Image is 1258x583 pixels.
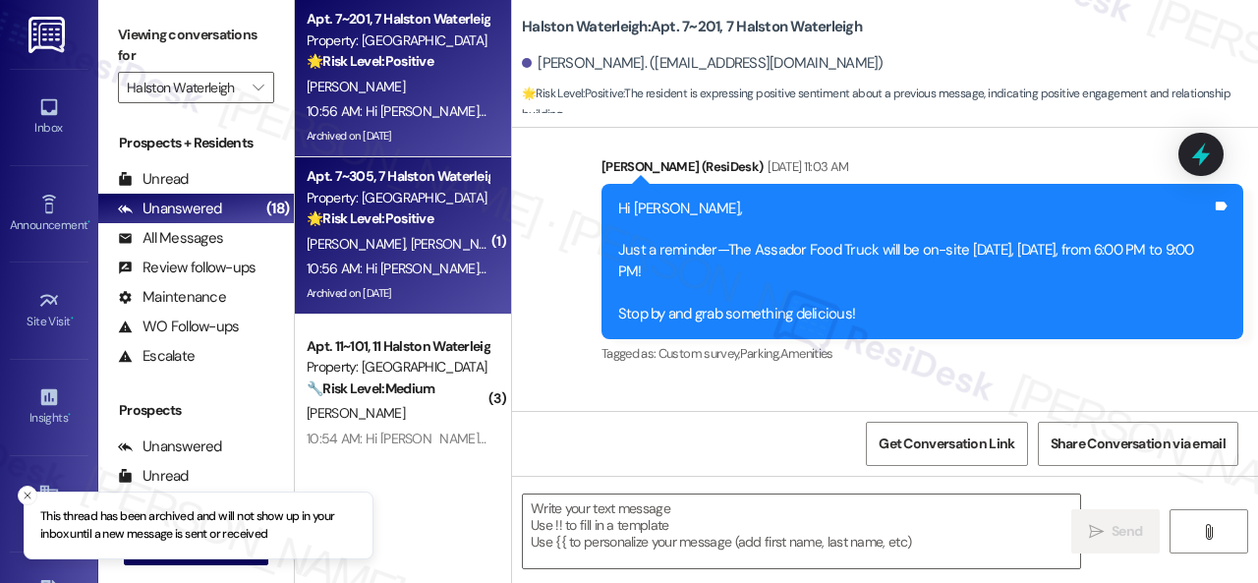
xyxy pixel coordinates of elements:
button: Get Conversation Link [866,422,1027,466]
div: WO Follow-ups [118,317,239,337]
span: Amenities [780,345,833,362]
button: Close toast [18,486,37,505]
button: Share Conversation via email [1038,422,1238,466]
div: Apt. 7~305, 7 Halston Waterleigh [307,166,488,187]
div: Hi [PERSON_NAME], Just a reminder—The Assador Food Truck will be on-site [DATE], [DATE], from 6:0... [618,199,1212,325]
div: Unanswered [118,437,222,457]
a: Buildings [10,477,88,530]
span: • [71,312,74,325]
a: Site Visit • [10,284,88,337]
a: Insights • [10,380,88,434]
div: Apt. 7~201, 7 Halston Waterleigh [307,9,488,29]
div: Prospects [98,400,294,421]
div: Review follow-ups [118,258,256,278]
div: All Messages [118,228,223,249]
div: Unread [118,466,189,487]
div: Unanswered [118,199,222,219]
p: This thread has been archived and will not show up in your inbox until a new message is sent or r... [40,508,357,543]
div: [DATE] 11:03 AM [763,156,848,177]
i:  [1089,524,1104,540]
div: [PERSON_NAME]. ([EMAIL_ADDRESS][DOMAIN_NAME]) [522,53,884,74]
div: Property: [GEOGRAPHIC_DATA] [307,188,488,208]
div: Archived on [DATE] [305,281,490,306]
div: [PERSON_NAME] (ResiDesk) [601,156,1243,184]
strong: 🌟 Risk Level: Positive [307,52,433,70]
b: Halston Waterleigh: Apt. 7~201, 7 Halston Waterleigh [522,17,862,37]
span: [PERSON_NAME] [411,235,509,253]
span: Parking , [740,345,780,362]
strong: 🔧 Risk Level: Medium [307,379,434,397]
span: Get Conversation Link [879,434,1014,454]
strong: 🌟 Risk Level: Positive [522,86,623,101]
span: [PERSON_NAME] [307,78,405,95]
div: Property: [GEOGRAPHIC_DATA] [307,30,488,51]
img: ResiDesk Logo [29,17,69,53]
i:  [1201,524,1216,540]
div: Archived on [DATE] [305,124,490,148]
label: Viewing conversations for [118,20,274,72]
span: • [68,408,71,422]
div: Tagged as: [601,339,1243,368]
input: All communities [127,72,243,103]
div: 10:56 AM: Hi [PERSON_NAME], BBQ Brazil Express Food Truck will be on-site [DATE], [DATE], from 5:... [307,102,1202,120]
a: Inbox [10,90,88,144]
div: Escalate [118,346,195,367]
span: Custom survey , [658,345,740,362]
button: Send [1071,509,1160,554]
div: Apt. 11~101, 11 Halston Waterleigh [307,336,488,357]
span: Share Conversation via email [1051,434,1226,454]
span: [PERSON_NAME] [307,235,411,253]
strong: 🌟 Risk Level: Positive [307,209,433,227]
div: Maintenance [118,287,226,308]
div: 10:54 AM: Hi [PERSON_NAME], BBQ Brazil Express Food Truck will be on-site [DATE], [DATE], from 5:... [307,430,1202,447]
i:  [253,80,263,95]
span: [PERSON_NAME] [307,404,405,422]
div: Unread [118,169,189,190]
div: Property: [GEOGRAPHIC_DATA] [307,357,488,378]
div: (18) [261,194,294,224]
span: • [87,215,90,229]
span: Send [1112,521,1142,542]
span: : The resident is expressing positive sentiment about a previous message, indicating positive eng... [522,84,1258,126]
div: Prospects + Residents [98,133,294,153]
